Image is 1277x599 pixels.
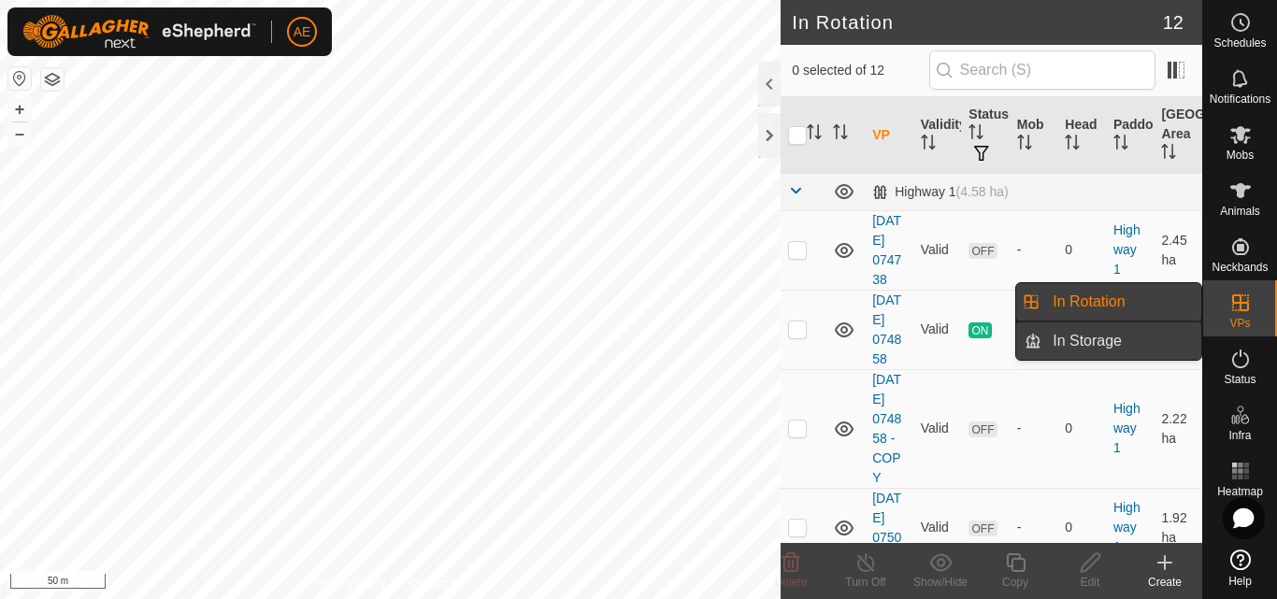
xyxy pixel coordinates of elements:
[1041,283,1201,321] a: In Rotation
[1228,576,1252,587] span: Help
[41,68,64,91] button: Map Layers
[1113,500,1141,554] a: Highway 1
[1017,518,1051,537] div: -
[1053,574,1127,591] div: Edit
[913,290,962,369] td: Valid
[969,322,991,338] span: ON
[1127,574,1202,591] div: Create
[1163,8,1184,36] span: 12
[1016,283,1201,321] li: In Rotation
[913,97,962,174] th: Validity
[792,61,928,80] span: 0 selected of 12
[1017,240,1051,260] div: -
[8,122,31,145] button: –
[792,11,1163,34] h2: In Rotation
[913,210,962,290] td: Valid
[969,521,997,536] span: OFF
[1106,97,1155,174] th: Paddock
[807,127,822,142] p-sorticon: Activate to sort
[1065,137,1080,152] p-sorticon: Activate to sort
[1053,291,1125,313] span: In Rotation
[921,137,936,152] p-sorticon: Activate to sort
[1228,430,1251,441] span: Infra
[1203,542,1277,594] a: Help
[1220,206,1260,217] span: Animals
[409,575,464,592] a: Contact Us
[317,575,387,592] a: Privacy Policy
[294,22,311,42] span: AE
[1057,97,1106,174] th: Head
[8,67,31,90] button: Reset Map
[969,421,997,437] span: OFF
[1053,330,1122,352] span: In Storage
[1017,137,1032,152] p-sorticon: Activate to sort
[1041,322,1201,360] a: In Storage
[865,97,913,174] th: VP
[1213,37,1266,49] span: Schedules
[833,127,848,142] p-sorticon: Activate to sort
[978,574,1053,591] div: Copy
[872,372,901,485] a: [DATE] 074858 - COPY
[1154,97,1202,174] th: [GEOGRAPHIC_DATA] Area
[1229,318,1250,329] span: VPs
[1057,210,1106,290] td: 0
[969,127,983,142] p-sorticon: Activate to sort
[1113,401,1141,455] a: Highway 1
[1161,147,1176,162] p-sorticon: Activate to sort
[1010,97,1058,174] th: Mob
[1217,486,1263,497] span: Heatmap
[961,97,1010,174] th: Status
[775,576,808,589] span: Delete
[1113,137,1128,152] p-sorticon: Activate to sort
[1057,369,1106,488] td: 0
[1017,419,1051,438] div: -
[1224,374,1255,385] span: Status
[903,574,978,591] div: Show/Hide
[956,184,1009,199] span: (4.58 ha)
[872,184,1008,200] div: Highway 1
[872,491,901,564] a: [DATE] 075056
[1212,262,1268,273] span: Neckbands
[1154,210,1202,290] td: 2.45 ha
[22,15,256,49] img: Gallagher Logo
[828,574,903,591] div: Turn Off
[1016,322,1201,360] li: In Storage
[1210,93,1270,105] span: Notifications
[913,488,962,567] td: Valid
[1057,488,1106,567] td: 0
[872,213,901,287] a: [DATE] 074738
[1227,150,1254,161] span: Mobs
[872,292,901,366] a: [DATE] 074858
[8,98,31,121] button: +
[969,243,997,259] span: OFF
[1154,369,1202,488] td: 2.22 ha
[1154,488,1202,567] td: 1.92 ha
[913,369,962,488] td: Valid
[929,50,1155,90] input: Search (S)
[1113,222,1141,277] a: Highway 1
